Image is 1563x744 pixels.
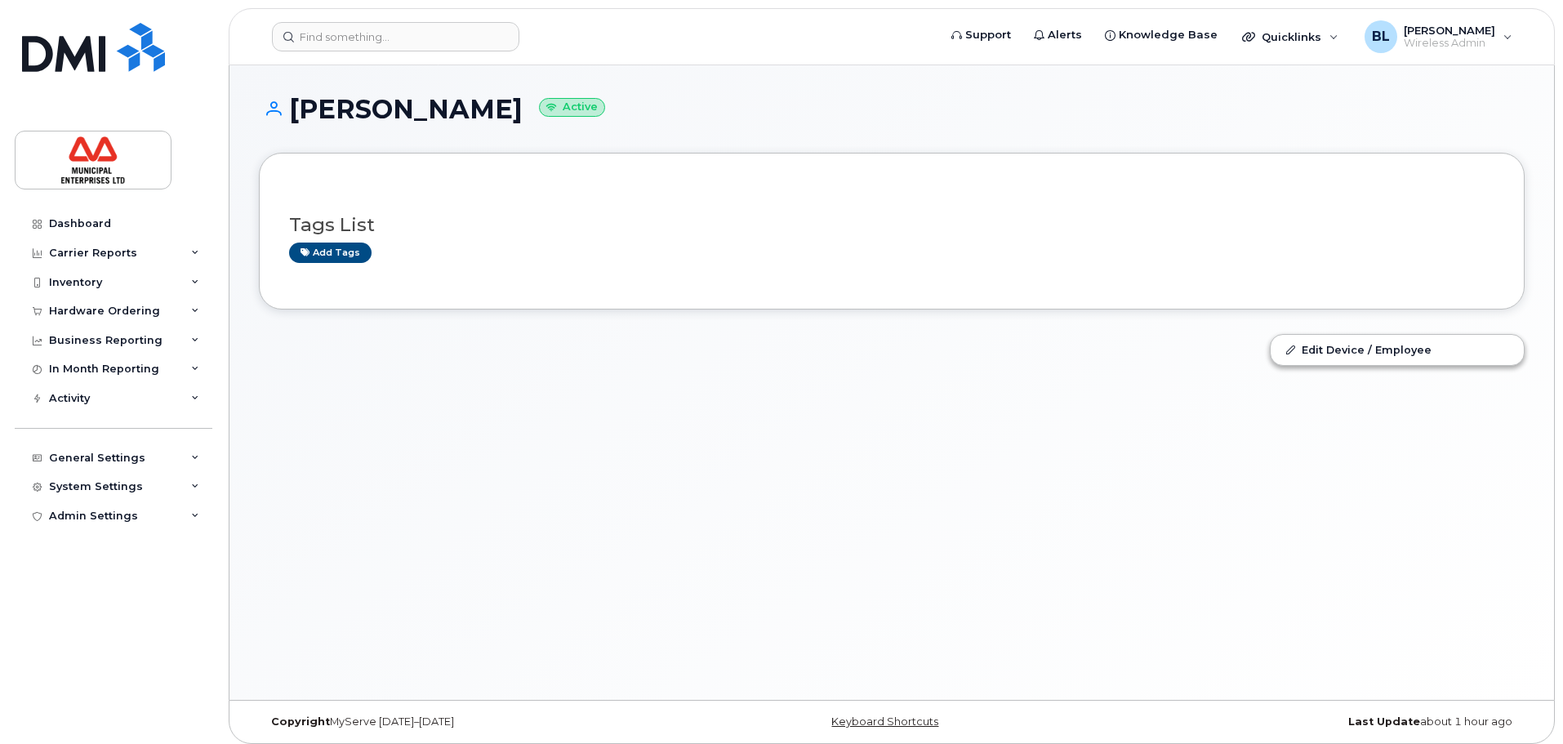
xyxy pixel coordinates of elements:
[289,243,372,263] a: Add tags
[259,715,681,728] div: MyServe [DATE]–[DATE]
[259,95,1525,123] h1: [PERSON_NAME]
[539,98,605,117] small: Active
[1348,715,1420,728] strong: Last Update
[289,215,1494,235] h3: Tags List
[271,715,330,728] strong: Copyright
[831,715,938,728] a: Keyboard Shortcuts
[1102,715,1525,728] div: about 1 hour ago
[1271,335,1524,364] a: Edit Device / Employee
